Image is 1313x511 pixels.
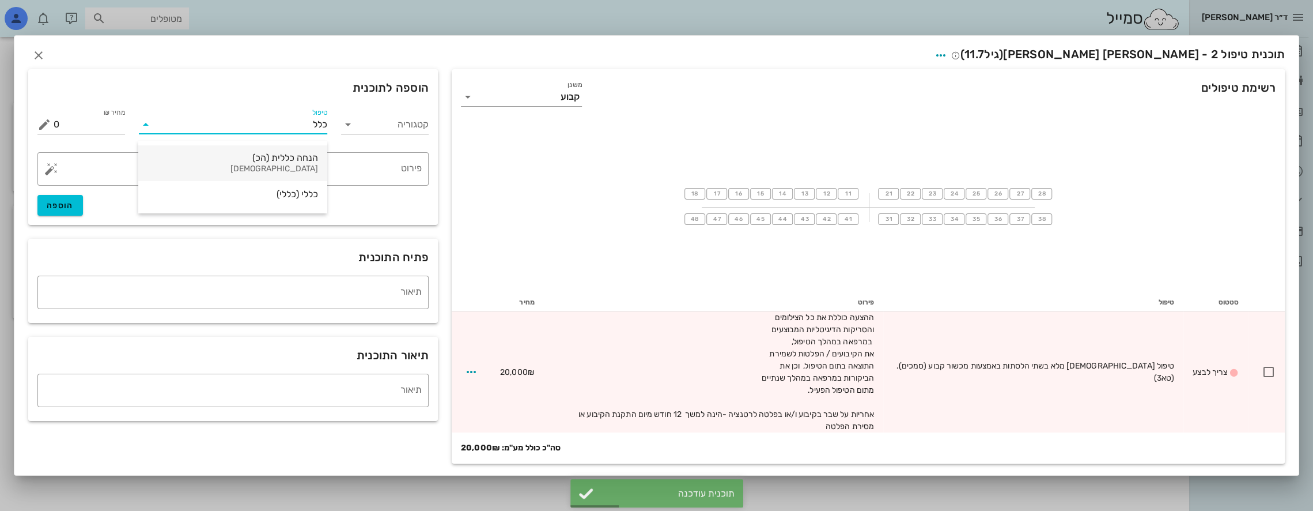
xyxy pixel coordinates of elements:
button: 23 [922,188,943,200]
button: מחיר ₪ appended action [37,118,51,131]
span: 18 [690,190,699,197]
span: 25 [971,190,981,197]
button: 34 [944,213,964,225]
span: 46 [734,216,743,223]
button: 22 [900,188,921,200]
button: 31 [878,213,899,225]
span: 20,000₪ [500,367,535,377]
button: 12 [816,188,837,200]
span: 16 [734,190,743,197]
span: 41 [843,216,853,223]
div: תיאור התוכנית [28,337,438,374]
th: טיפול [883,293,1183,311]
span: 47 [712,216,721,223]
th: מחיר [491,293,544,311]
span: 14 [778,190,787,197]
button: 28 [1031,188,1052,200]
span: תוכנית טיפול 2 - [PERSON_NAME] [PERSON_NAME] [951,47,1285,61]
button: 24 [944,188,964,200]
button: 48 [684,213,705,225]
span: 33 [928,216,937,223]
span: 31 [884,216,893,223]
button: 43 [794,213,815,225]
label: מחיר ₪ [103,108,125,117]
th: סטטוס [1183,293,1248,311]
div: [DEMOGRAPHIC_DATA] [147,164,318,174]
button: 33 [922,213,943,225]
button: 26 [987,188,1008,200]
span: הוספה [47,201,74,211]
button: 44 [772,213,793,225]
button: 36 [987,213,1008,225]
button: 27 [1009,188,1030,200]
button: הוספה [37,195,83,216]
span: 21 [884,190,893,197]
span: צריך לבצע [1193,367,1227,377]
div: הוספה לתוכנית [28,69,438,106]
span: 13 [800,190,809,197]
div: רשימת טיפולים [452,69,1285,120]
span: 12 [822,190,831,197]
div: משנןקבוע [461,88,582,106]
span: 26 [993,190,1002,197]
span: 45 [756,216,765,223]
button: 45 [750,213,771,225]
span: 44 [778,216,788,223]
button: 13 [794,188,815,200]
span: 11 [843,190,853,197]
span: 36 [993,216,1002,223]
span: (טא3) [1154,373,1175,383]
span: 11.7 [964,47,984,61]
button: 38 [1031,213,1052,225]
div: כללי (כללי) [147,189,318,200]
span: 28 [1037,190,1046,197]
span: 34 [949,216,959,223]
button: 25 [966,188,986,200]
span: 48 [690,216,699,223]
button: 14 [772,188,793,200]
span: (גיל ) [960,47,1003,61]
span: 15 [756,190,765,197]
button: 37 [1009,213,1030,225]
button: 18 [684,188,705,200]
span: 24 [949,190,959,197]
div: קבוע [561,92,580,102]
span: 37 [1015,216,1024,223]
button: 47 [706,213,727,225]
span: 38 [1037,216,1046,223]
th: פירוט [544,293,883,311]
span: 43 [800,216,809,223]
div: הנחה כללית (הכ) [147,152,318,163]
span: 32 [906,216,915,223]
button: 46 [728,213,749,225]
label: משנן [567,81,582,89]
span: 22 [906,190,915,197]
span: 23 [928,190,937,197]
strong: סה"כ כולל מע"מ: 20,000₪ [461,442,561,454]
button: 16 [728,188,749,200]
button: 42 [816,213,837,225]
span: 17 [712,190,721,197]
label: טיפול [312,108,327,117]
span: 42 [822,216,831,223]
button: 41 [838,213,858,225]
button: 15 [750,188,771,200]
span: 35 [971,216,981,223]
div: טיפול [DEMOGRAPHIC_DATA] מלא בשתי הלסתות באמצעות מכשור קבוע (סמכים). [892,360,1174,384]
div: תוכנית עודכנה [599,488,735,499]
button: 11 [838,188,858,200]
button: 35 [966,213,986,225]
span: 27 [1015,190,1024,197]
button: 32 [900,213,921,225]
button: 21 [878,188,899,200]
button: 17 [706,188,727,200]
div: פתיח התוכנית [28,239,438,276]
